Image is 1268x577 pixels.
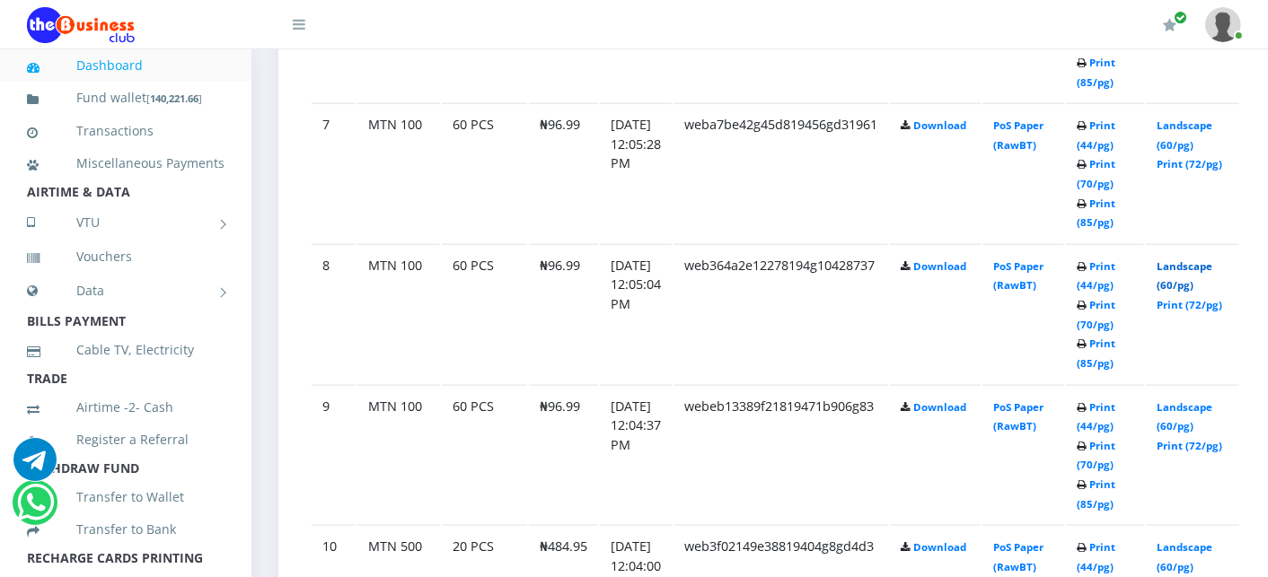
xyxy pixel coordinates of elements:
[27,329,225,371] a: Cable TV, Electricity
[1077,477,1115,511] a: Print (85/pg)
[146,92,202,105] small: [ ]
[13,451,57,481] a: Chat for support
[993,540,1043,573] a: PoS Paper (RawBT)
[1077,540,1115,573] a: Print (44/pg)
[529,385,598,524] td: ₦96.99
[1077,197,1115,230] a: Print (85/pg)
[1157,400,1212,433] a: Landscape (60/pg)
[27,7,135,43] img: Logo
[27,45,225,86] a: Dashboard
[27,236,225,277] a: Vouchers
[674,244,888,383] td: web364a2e12278194g10428737
[1077,337,1115,370] a: Print (85/pg)
[529,103,598,242] td: ₦96.99
[913,400,966,414] a: Download
[1077,157,1115,190] a: Print (70/pg)
[312,244,356,383] td: 8
[600,244,672,383] td: [DATE] 12:05:04 PM
[674,103,888,242] td: weba7be42g45d819456gd31961
[1174,11,1187,24] span: Renew/Upgrade Subscription
[1077,118,1115,152] a: Print (44/pg)
[27,419,225,460] a: Register a Referral
[529,244,598,383] td: ₦96.99
[1157,259,1212,293] a: Landscape (60/pg)
[1077,56,1115,89] a: Print (85/pg)
[1077,259,1115,293] a: Print (44/pg)
[442,385,527,524] td: 60 PCS
[357,103,440,242] td: MTN 100
[674,385,888,524] td: webeb13389f21819471b906g83
[1157,540,1212,573] a: Landscape (60/pg)
[442,244,527,383] td: 60 PCS
[1077,298,1115,331] a: Print (70/pg)
[357,385,440,524] td: MTN 100
[27,268,225,313] a: Data
[312,103,356,242] td: 7
[27,509,225,550] a: Transfer to Bank
[150,92,198,105] b: 140,221.66
[27,387,225,428] a: Airtime -2- Cash
[27,200,225,245] a: VTU
[27,476,225,518] a: Transfer to Wallet
[27,143,225,184] a: Miscellaneous Payments
[1157,439,1222,452] a: Print (72/pg)
[27,77,225,119] a: Fund wallet[140,221.66]
[27,110,225,152] a: Transactions
[993,400,1043,433] a: PoS Paper (RawBT)
[913,118,966,132] a: Download
[1157,298,1222,311] a: Print (72/pg)
[357,244,440,383] td: MTN 100
[913,259,966,273] a: Download
[600,103,672,242] td: [DATE] 12:05:28 PM
[600,385,672,524] td: [DATE] 12:04:37 PM
[17,494,54,524] a: Chat for support
[993,259,1043,293] a: PoS Paper (RawBT)
[1163,18,1176,32] i: Renew/Upgrade Subscription
[1205,7,1241,42] img: User
[1077,439,1115,472] a: Print (70/pg)
[1157,157,1222,170] a: Print (72/pg)
[442,103,527,242] td: 60 PCS
[312,385,356,524] td: 9
[1157,118,1212,152] a: Landscape (60/pg)
[993,118,1043,152] a: PoS Paper (RawBT)
[913,540,966,554] a: Download
[1077,400,1115,433] a: Print (44/pg)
